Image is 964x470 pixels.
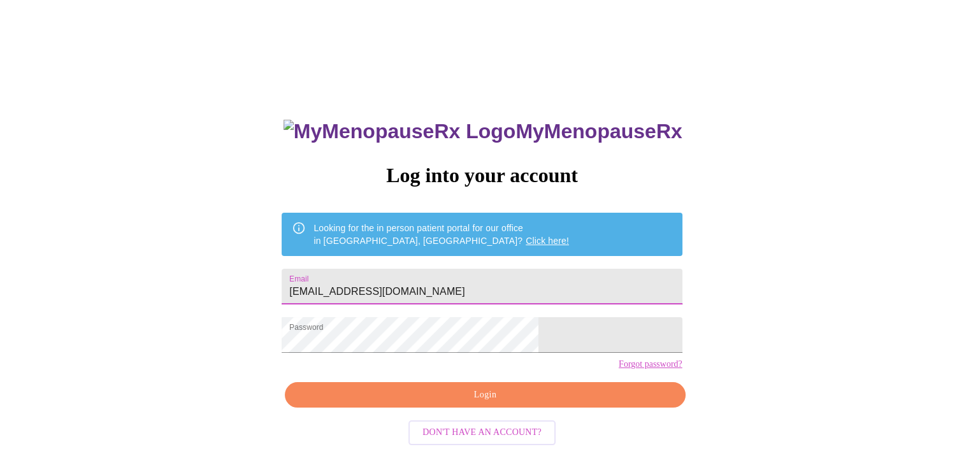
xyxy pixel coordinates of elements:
[422,425,542,441] span: Don't have an account?
[313,217,569,252] div: Looking for the in person patient portal for our office in [GEOGRAPHIC_DATA], [GEOGRAPHIC_DATA]?
[284,120,682,143] h3: MyMenopauseRx
[405,426,559,437] a: Don't have an account?
[285,382,685,408] button: Login
[282,164,682,187] h3: Log into your account
[526,236,569,246] a: Click here!
[299,387,670,403] span: Login
[284,120,515,143] img: MyMenopauseRx Logo
[408,420,556,445] button: Don't have an account?
[619,359,682,369] a: Forgot password?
